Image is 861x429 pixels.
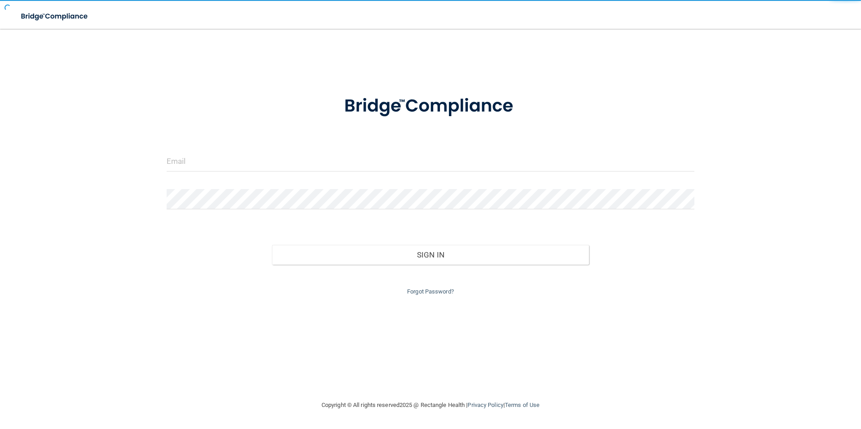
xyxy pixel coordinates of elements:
a: Terms of Use [505,402,539,408]
img: bridge_compliance_login_screen.278c3ca4.svg [14,7,96,26]
div: Copyright © All rights reserved 2025 @ Rectangle Health | | [266,391,595,420]
a: Privacy Policy [467,402,503,408]
a: Forgot Password? [407,288,454,295]
button: Sign In [272,245,589,265]
img: bridge_compliance_login_screen.278c3ca4.svg [326,83,535,130]
input: Email [167,151,695,172]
